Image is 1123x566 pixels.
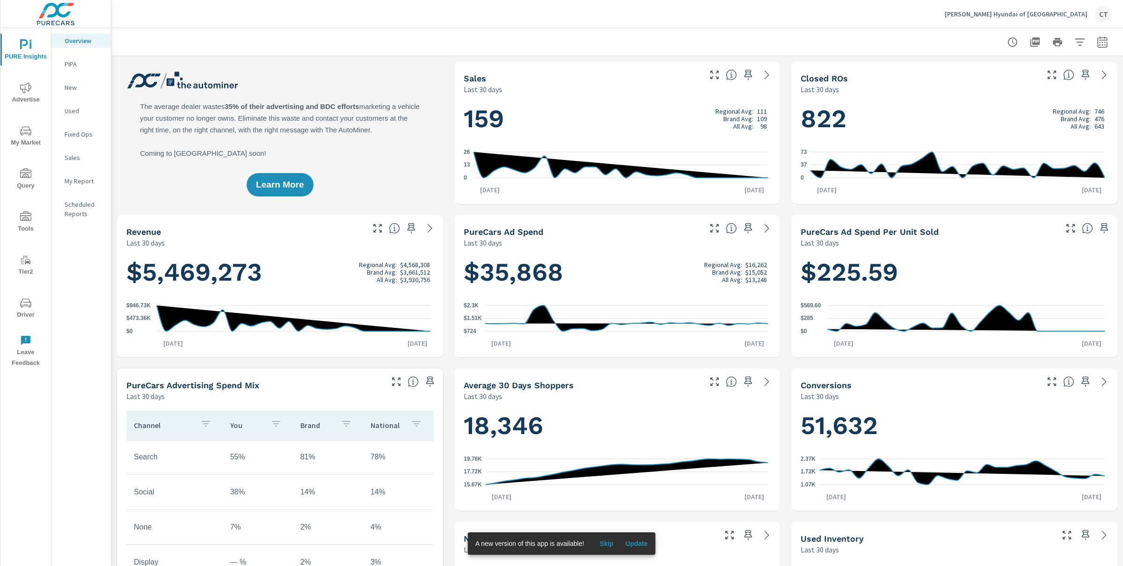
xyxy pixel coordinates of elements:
span: A new version of this app is available! [475,540,584,547]
p: Last 30 days [464,237,502,248]
span: Save this to your personalized report [1097,221,1112,236]
h5: Revenue [126,227,161,237]
p: 476 [1094,115,1104,123]
h5: Conversions [801,380,852,390]
button: Make Fullscreen [1063,221,1078,236]
button: Update [621,536,651,551]
div: nav menu [0,28,51,372]
text: 1.72K [801,469,816,475]
div: CT [1095,6,1112,22]
text: $724 [464,328,476,334]
p: [DATE] [738,185,771,195]
p: 111 [757,108,767,115]
td: None [126,515,223,539]
p: [DATE] [810,185,843,195]
p: Sales [65,153,103,162]
p: You [230,421,263,430]
a: See more details in report [1097,528,1112,543]
button: Make Fullscreen [707,67,722,82]
td: 55% [223,445,293,469]
h1: 822 [801,103,1108,135]
span: Save this to your personalized report [1078,67,1093,82]
p: Brand Avg: [367,268,397,276]
div: Scheduled Reports [51,197,111,221]
text: 15.67K [464,481,482,488]
div: PIPA [51,57,111,71]
p: 98 [760,123,767,130]
span: Number of Repair Orders Closed by the selected dealership group over the selected time range. [So... [1063,69,1074,80]
td: 7% [223,515,293,539]
button: Make Fullscreen [707,374,722,389]
div: Used [51,104,111,118]
p: Brand Avg: [712,268,742,276]
p: $3,661,512 [400,268,430,276]
p: Last 30 days [801,237,839,248]
td: 14% [363,480,433,504]
div: Overview [51,34,111,48]
a: See more details in report [759,67,774,82]
h5: Closed ROs [801,73,848,83]
p: All Avg: [377,276,397,283]
p: 643 [1094,123,1104,130]
p: Regional Avg: [1053,108,1091,115]
p: [DATE] [1075,339,1108,348]
h5: New Inventory [464,534,525,544]
text: $473.36K [126,315,151,322]
span: Advertise [3,82,48,105]
p: [DATE] [474,185,506,195]
p: [DATE] [738,492,771,501]
p: All Avg: [1071,123,1091,130]
span: Save this to your personalized report [404,221,419,236]
span: Skip [595,539,618,548]
span: Save this to your personalized report [741,67,756,82]
h1: $225.59 [801,256,1108,288]
span: Average cost of advertising per each vehicle sold at the dealer over the selected date range. The... [1082,223,1093,234]
text: 17.72K [464,469,482,475]
text: 73 [801,149,807,155]
span: Save this to your personalized report [741,374,756,389]
a: See more details in report [1097,374,1112,389]
text: $946.73K [126,302,151,309]
td: Social [126,480,223,504]
button: Make Fullscreen [389,374,404,389]
p: [DATE] [827,339,860,348]
span: Save this to your personalized report [1078,374,1093,389]
h5: Sales [464,73,486,83]
span: Driver [3,298,48,320]
p: Overview [65,36,103,45]
p: Last 30 days [464,391,502,402]
text: $285 [801,315,813,322]
td: 14% [293,480,363,504]
td: Search [126,445,223,469]
span: Save this to your personalized report [741,528,756,543]
text: 2.37K [801,456,816,462]
p: Brand [300,421,333,430]
td: 38% [223,480,293,504]
p: Regional Avg: [704,261,742,268]
p: [PERSON_NAME] Hyundai of [GEOGRAPHIC_DATA] [945,10,1087,18]
div: New [51,80,111,94]
p: [DATE] [1075,185,1108,195]
td: 78% [363,445,433,469]
span: Save this to your personalized report [741,221,756,236]
text: $569.60 [801,302,821,309]
p: Fixed Ops [65,130,103,139]
a: See more details in report [1097,67,1112,82]
button: Print Report [1048,33,1067,51]
span: The number of dealer-specified goals completed by a visitor. [Source: This data is provided by th... [1063,376,1074,387]
text: $1.51K [464,315,482,322]
td: 81% [293,445,363,469]
p: [DATE] [157,339,190,348]
span: Save this to your personalized report [1078,528,1093,543]
h1: $35,868 [464,256,771,288]
p: $3,930,756 [400,276,430,283]
p: Last 30 days [464,544,502,555]
p: Scheduled Reports [65,200,103,218]
button: Make Fullscreen [707,221,722,236]
span: PURE Insights [3,39,48,62]
p: 746 [1094,108,1104,115]
button: Skip [591,536,621,551]
button: Make Fullscreen [1059,528,1074,543]
button: Make Fullscreen [1044,67,1059,82]
h5: PureCars Ad Spend Per Unit Sold [801,227,939,237]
